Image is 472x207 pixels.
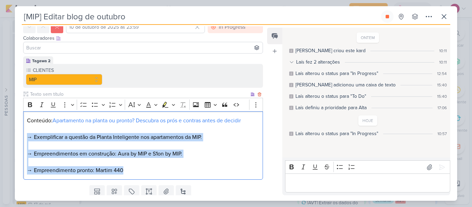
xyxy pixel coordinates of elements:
[289,106,293,110] div: Este log é visível à todos no kard
[295,130,378,137] div: Laís alterou o status para "In Progress"
[289,94,293,98] div: Este log é visível à todos no kard
[27,133,259,141] p: → Exemplificar a questão da Planta Inteligente nos apartamentos da MIP.
[295,81,396,88] div: Laís adicionou uma caixa de texto
[437,131,447,137] div: 10:57
[29,91,249,98] input: Texto sem título
[23,98,263,111] div: Editor toolbar
[32,58,50,64] div: Tagawa 2
[439,48,447,54] div: 10:11
[66,21,205,33] input: Select a date
[437,105,447,111] div: 17:06
[289,83,293,87] div: Este log é visível à todos no kard
[295,70,378,77] div: Laís alterou o status para "In Progress"
[219,23,245,31] div: In Progress
[53,117,241,124] a: Apartamento na planta ou pronto? Descubra os prós e contras antes de decidir
[437,82,447,88] div: 15:40
[23,35,263,42] div: Colaboradores
[285,160,450,174] div: Editor toolbar
[26,74,102,85] button: MIP
[27,166,259,175] p: → Empreendimento pronto: Martim 440
[25,44,261,52] input: Buscar
[437,70,447,77] div: 12:54
[289,132,293,136] div: Este log é visível à todos no kard
[23,111,263,180] div: Editor editing area: main
[437,93,447,100] div: 15:40
[27,150,259,158] p: → Empreendimentos em construção: Aura by MIP e S1on by MIP.
[295,104,367,111] div: Laís definiu a prioridade para Alta
[289,49,293,53] div: Este log é visível à todos no kard
[285,173,450,192] div: Editor editing area: main
[439,59,447,65] div: 10:11
[295,93,366,100] div: Laís alterou o status para "To Do"
[208,21,263,33] button: In Progress
[385,14,390,19] div: Parar relógio
[296,58,340,66] div: Laís fez 2 alterações
[295,47,366,54] div: Laís criou este kard
[32,67,102,74] label: CLIENTES
[22,10,380,23] input: Kard Sem Título
[289,72,293,76] div: Este log é visível à todos no kard
[27,116,259,125] p: Conteúdo:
